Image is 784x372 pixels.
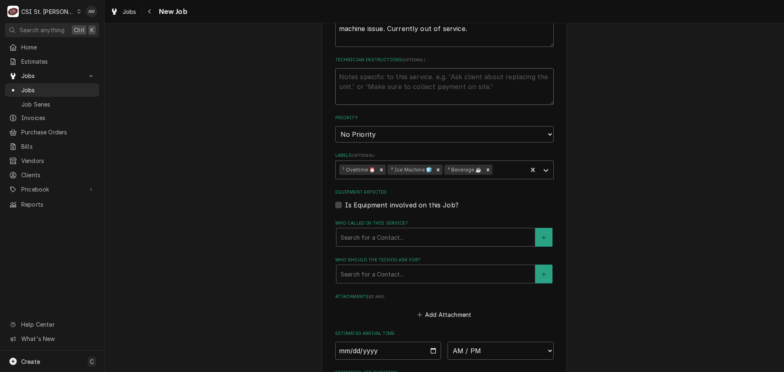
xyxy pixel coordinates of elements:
[5,98,99,111] a: Job Series
[21,71,83,80] span: Jobs
[21,114,95,122] span: Invoices
[5,111,99,125] a: Invoices
[5,154,99,167] a: Vendors
[535,265,552,283] button: Create New Contact
[335,57,554,105] div: Technician Instructions
[335,152,554,179] div: Labels
[143,5,156,18] button: Navigate back
[416,309,473,321] button: Add Attachment
[107,5,140,18] a: Jobs
[21,200,95,209] span: Reports
[21,7,74,16] div: CSI St. [PERSON_NAME]
[541,235,546,241] svg: Create New Contact
[541,272,546,277] svg: Create New Contact
[388,165,434,175] div: ² Ice Machine 🧊
[335,257,554,283] div: Who should the tech(s) ask for?
[369,294,384,299] span: ( if any )
[86,6,97,17] div: Alexandria Wilp's Avatar
[5,55,99,68] a: Estimates
[335,115,554,121] label: Priority
[5,318,99,331] a: Go to Help Center
[7,6,19,17] div: CSI St. Louis's Avatar
[335,294,554,300] label: Attachments
[5,140,99,153] a: Bills
[335,152,554,159] label: Labels
[21,334,94,343] span: What's New
[5,23,99,37] button: Search anythingCtrlK
[21,43,95,51] span: Home
[5,69,99,82] a: Go to Jobs
[21,320,94,329] span: Help Center
[483,165,492,175] div: Remove ² Beverage ☕️
[21,86,95,94] span: Jobs
[5,83,99,97] a: Jobs
[21,185,83,194] span: Pricebook
[122,7,136,16] span: Jobs
[335,330,554,337] label: Estimated Arrival Time
[335,257,554,263] label: Who should the tech(s) ask for?
[335,57,554,63] label: Technician Instructions
[335,220,554,247] div: Who called in this service?
[402,58,425,62] span: ( optional )
[5,168,99,182] a: Clients
[156,6,187,17] span: New Job
[5,125,99,139] a: Purchase Orders
[335,10,554,47] textarea: Self serve coke machine keeps tripping breaker. Possibly ice machine issue. Currently out of serv...
[5,40,99,54] a: Home
[535,228,552,247] button: Create New Contact
[352,153,374,158] span: ( optional )
[21,358,40,365] span: Create
[335,189,554,196] label: Equipment Expected
[448,342,554,360] select: Time Select
[7,6,19,17] div: C
[335,294,554,321] div: Attachments
[21,128,95,136] span: Purchase Orders
[21,142,95,151] span: Bills
[21,171,95,179] span: Clients
[5,183,99,196] a: Go to Pricebook
[335,189,554,210] div: Equipment Expected
[20,26,65,34] span: Search anything
[5,198,99,211] a: Reports
[345,200,459,210] label: Is Equipment involved on this Job?
[377,165,386,175] div: Remove ¹ Overtime ⏰
[444,165,483,175] div: ² Beverage ☕️
[335,342,441,360] input: Date
[5,332,99,345] a: Go to What's New
[434,165,443,175] div: Remove ² Ice Machine 🧊
[21,100,95,109] span: Job Series
[90,26,94,34] span: K
[335,115,554,142] div: Priority
[335,330,554,359] div: Estimated Arrival Time
[90,357,94,366] span: C
[21,57,95,66] span: Estimates
[335,220,554,227] label: Who called in this service?
[86,6,97,17] div: AW
[21,156,95,165] span: Vendors
[74,26,85,34] span: Ctrl
[339,165,377,175] div: ¹ Overtime ⏰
